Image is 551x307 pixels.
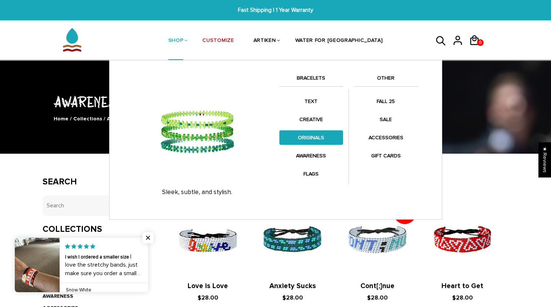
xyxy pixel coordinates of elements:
[279,74,343,86] a: BRACELETS
[360,282,394,290] a: Cont[;]nue
[354,130,418,145] a: ACCESSORIES
[279,94,343,109] a: TEXT
[367,294,388,301] span: $28.00
[43,177,151,187] h3: Search
[469,48,486,49] a: 0
[354,74,418,86] a: OTHER
[168,21,184,61] a: SHOP
[279,112,343,127] a: CREATIVE
[188,282,228,290] a: Love is Love
[43,293,73,299] a: AWARENESS
[43,91,509,111] h1: AWARENESS
[54,116,68,122] a: Home
[279,149,343,163] a: AWARENESS
[104,116,105,122] span: /
[73,116,102,122] a: Collections
[477,37,483,48] span: 0
[295,21,383,61] a: WATER FOR [GEOGRAPHIC_DATA]
[43,196,151,216] input: Search
[43,224,151,235] h3: Collections
[441,282,483,290] a: Heart to Get
[279,167,343,181] a: FLAGS
[282,294,303,301] span: $28.00
[269,282,316,290] a: Anxiety Sucks
[122,188,272,196] p: Sleek, subtle, and stylish.
[70,116,72,122] span: /
[253,21,276,61] a: ARTIKEN
[170,6,382,14] span: Fast Shipping | 1 Year Warranty
[202,21,234,61] a: CUSTOMIZE
[107,116,138,122] span: AWARENESS
[198,294,218,301] span: $28.00
[538,142,551,177] div: Click to open Judge.me floating reviews tab
[354,94,418,109] a: FALL 25
[279,130,343,145] a: ORIGINALS
[142,232,154,243] span: Close popup widget
[354,149,418,163] a: GIFT CARDS
[354,112,418,127] a: SALE
[452,294,473,301] span: $28.00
